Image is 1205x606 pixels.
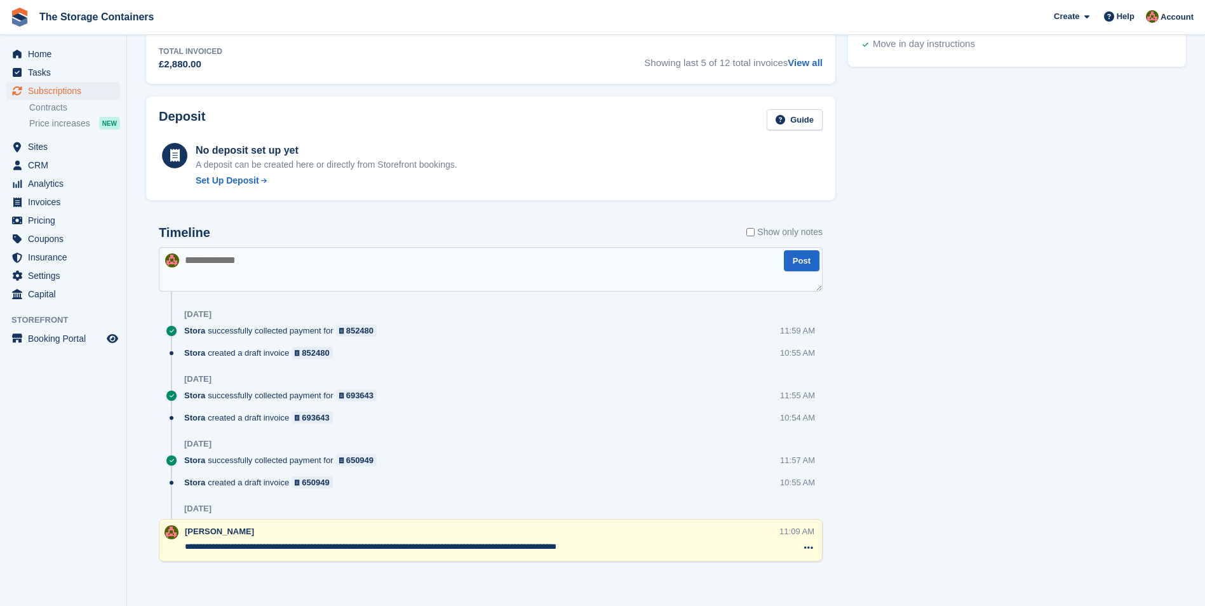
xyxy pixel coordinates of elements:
span: Stora [184,389,205,401]
span: Showing last 5 of 12 total invoices [644,46,823,72]
span: Subscriptions [28,82,104,100]
a: menu [6,330,120,347]
a: 693643 [336,389,377,401]
a: Preview store [105,331,120,346]
a: 693643 [292,412,333,424]
span: CRM [28,156,104,174]
a: menu [6,45,120,63]
span: Invoices [28,193,104,211]
div: 852480 [302,347,329,359]
div: 10:54 AM [780,412,815,424]
input: Show only notes [746,226,755,239]
a: Guide [767,109,823,130]
span: Analytics [28,175,104,192]
span: Tasks [28,64,104,81]
button: Post [784,250,819,271]
a: menu [6,285,120,303]
div: NEW [99,117,120,130]
div: 11:09 AM [779,525,814,537]
span: Stora [184,454,205,466]
img: stora-icon-8386f47178a22dfd0bd8f6a31ec36ba5ce8667c1dd55bd0f319d3a0aa187defe.svg [10,8,29,27]
div: £2,880.00 [159,57,222,72]
span: Help [1117,10,1134,23]
a: menu [6,64,120,81]
a: 650949 [292,476,333,488]
a: menu [6,212,120,229]
img: Kirsty Simpson [1146,10,1159,23]
a: menu [6,248,120,266]
a: menu [6,156,120,174]
a: Set Up Deposit [196,174,457,187]
span: Coupons [28,230,104,248]
div: created a draft invoice [184,412,339,424]
a: menu [6,230,120,248]
span: Home [28,45,104,63]
div: 11:55 AM [780,389,815,401]
div: 852480 [346,325,374,337]
div: successfully collected payment for [184,454,383,466]
span: Settings [28,267,104,285]
div: 693643 [346,389,374,401]
div: 10:55 AM [780,476,815,488]
div: 11:57 AM [780,454,815,466]
a: menu [6,193,120,211]
div: No deposit set up yet [196,143,457,158]
a: 852480 [336,325,377,337]
span: Pricing [28,212,104,229]
a: menu [6,138,120,156]
a: 650949 [336,454,377,466]
a: View all [788,57,823,68]
span: Stora [184,347,205,359]
span: Booking Portal [28,330,104,347]
div: 11:59 AM [780,325,815,337]
div: 693643 [302,412,329,424]
span: Insurance [28,248,104,266]
div: [DATE] [184,309,212,320]
a: Contracts [29,102,120,114]
h2: Timeline [159,226,210,240]
div: 650949 [346,454,374,466]
span: [PERSON_NAME] [185,527,254,536]
a: The Storage Containers [34,6,159,27]
h2: Deposit [159,109,205,130]
a: menu [6,267,120,285]
div: Move in day instructions [873,37,975,52]
span: Stora [184,412,205,424]
div: [DATE] [184,374,212,384]
span: Stora [184,325,205,337]
p: A deposit can be created here or directly from Storefront bookings. [196,158,457,172]
a: Price increases NEW [29,116,120,130]
a: menu [6,175,120,192]
div: created a draft invoice [184,347,339,359]
label: Show only notes [746,226,823,239]
span: Storefront [11,314,126,327]
span: Stora [184,476,205,488]
a: menu [6,82,120,100]
span: Sites [28,138,104,156]
div: successfully collected payment for [184,389,383,401]
div: 650949 [302,476,329,488]
div: 10:55 AM [780,347,815,359]
span: Account [1161,11,1194,24]
div: Set Up Deposit [196,174,259,187]
img: Kirsty Simpson [165,253,179,267]
span: Price increases [29,118,90,130]
div: Total Invoiced [159,46,222,57]
a: 852480 [292,347,333,359]
div: created a draft invoice [184,476,339,488]
div: [DATE] [184,439,212,449]
div: successfully collected payment for [184,325,383,337]
span: Capital [28,285,104,303]
span: Create [1054,10,1079,23]
div: [DATE] [184,504,212,514]
img: Kirsty Simpson [165,525,178,539]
